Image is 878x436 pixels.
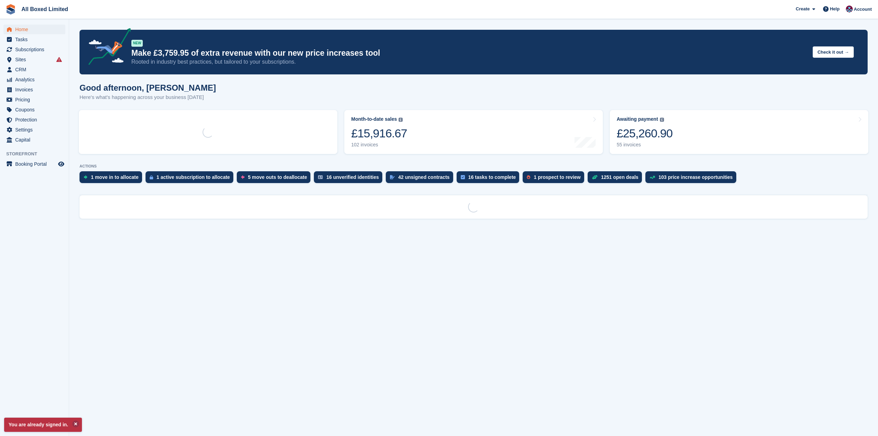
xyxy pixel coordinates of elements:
[3,65,65,74] a: menu
[56,57,62,62] i: Smart entry sync failures have occurred
[150,175,153,180] img: active_subscription_to_allocate_icon-d502201f5373d7db506a760aba3b589e785aa758c864c3986d89f69b8ff3...
[131,48,807,58] p: Make £3,759.95 of extra revenue with our new price increases tool
[15,125,57,135] span: Settings
[91,174,139,180] div: 1 move in to allocate
[84,175,87,179] img: move_ins_to_allocate_icon-fdf77a2bb77ea45bf5b3d319d69a93e2d87916cf1d5bf7949dd705db3b84f3ca.svg
[846,6,853,12] img: Eliza Goss
[830,6,840,12] span: Help
[146,171,237,187] a: 1 active subscription to allocate
[527,175,530,179] img: prospect-51fa495bee0391a8d652442698ab0144808aea92771e9ea1ae160a38d050c398.svg
[3,135,65,145] a: menu
[592,175,598,180] img: deal-1b604bf984904fb50ccaf53a9ad4b4a5d6e5aea283cecdc64d6e3604feb123c2.svg
[351,126,407,140] div: £15,916.67
[15,85,57,94] span: Invoices
[237,171,314,187] a: 5 move outs to deallocate
[399,118,403,122] img: icon-info-grey-7440780725fd019a000dd9b08b2336e03edf1995a4989e88bcd33f0948082b44.svg
[4,418,82,432] p: You are already signed in.
[314,171,386,187] a: 16 unverified identities
[318,175,323,179] img: verify_identity-adf6edd0f0f0b5bbfe63781bf79b02c33cf7c696d77639b501bdc392416b5a36.svg
[3,75,65,84] a: menu
[241,175,244,179] img: move_outs_to_deallocate_icon-f764333ba52eb49d3ac5e1228854f67142a1ed5810a6f6cc68b1a99e826820c5.svg
[461,175,465,179] img: task-75834270c22a3079a89374b754ae025e5fb1db73e45f91037f5363f120a921f8.svg
[80,164,868,169] p: ACTIONS
[80,83,216,92] h1: Good afternoon, [PERSON_NAME]
[15,65,57,74] span: CRM
[3,95,65,105] a: menu
[457,171,523,187] a: 16 tasks to complete
[813,46,854,58] button: Check it out →
[617,116,658,122] div: Awaiting payment
[650,176,655,179] img: price_increase_opportunities-93ffe204e8149a01c8c9dc8f82e8f89637d9d84a8eef4429ea346261dce0b2c0.svg
[80,93,216,101] p: Here's what's happening across your business [DATE]
[658,174,733,180] div: 103 price increase opportunities
[351,142,407,148] div: 102 invoices
[15,55,57,64] span: Sites
[326,174,379,180] div: 16 unverified identities
[523,171,587,187] a: 1 prospect to review
[80,171,146,187] a: 1 move in to allocate
[617,142,673,148] div: 55 invoices
[344,110,603,154] a: Month-to-date sales £15,916.67 102 invoices
[534,174,580,180] div: 1 prospect to review
[131,58,807,66] p: Rooted in industry best practices, but tailored to your subscriptions.
[15,105,57,115] span: Coupons
[248,174,307,180] div: 5 move outs to deallocate
[3,159,65,169] a: menu
[3,125,65,135] a: menu
[3,105,65,115] a: menu
[15,45,57,54] span: Subscriptions
[3,55,65,64] a: menu
[351,116,397,122] div: Month-to-date sales
[15,35,57,44] span: Tasks
[854,6,872,13] span: Account
[19,3,71,15] a: All Boxed Limited
[15,95,57,105] span: Pricing
[386,171,457,187] a: 42 unsigned contracts
[3,115,65,125] a: menu
[3,35,65,44] a: menu
[3,25,65,34] a: menu
[468,174,516,180] div: 16 tasks to complete
[131,40,143,47] div: NEW
[588,171,645,187] a: 1251 open deals
[15,25,57,34] span: Home
[610,110,868,154] a: Awaiting payment £25,260.90 55 invoices
[617,126,673,140] div: £25,260.90
[6,151,69,157] span: Storefront
[83,28,131,67] img: price-adjustments-announcement-icon-8257ccfd72463d97f412b2fc003d46551f7dbcb40ab6d574587a9cd5c0d94...
[796,6,810,12] span: Create
[15,75,57,84] span: Analytics
[601,174,638,180] div: 1251 open deals
[15,135,57,145] span: Capital
[3,85,65,94] a: menu
[660,118,664,122] img: icon-info-grey-7440780725fd019a000dd9b08b2336e03edf1995a4989e88bcd33f0948082b44.svg
[390,175,395,179] img: contract_signature_icon-13c848040528278c33f63329250d36e43548de30e8caae1d1a13099fd9432cc5.svg
[157,174,230,180] div: 1 active subscription to allocate
[15,115,57,125] span: Protection
[6,4,16,15] img: stora-icon-8386f47178a22dfd0bd8f6a31ec36ba5ce8667c1dd55bd0f319d3a0aa187defe.svg
[398,174,450,180] div: 42 unsigned contracts
[57,160,65,168] a: Preview store
[3,45,65,54] a: menu
[645,171,740,187] a: 103 price increase opportunities
[15,159,57,169] span: Booking Portal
